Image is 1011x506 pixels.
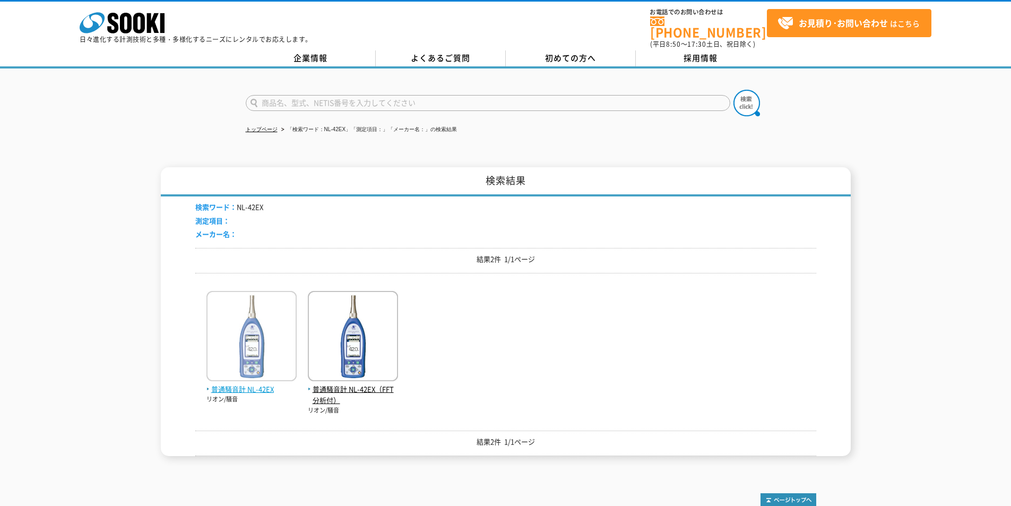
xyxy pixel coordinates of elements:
img: NL-42EX [206,291,297,384]
p: 結果2件 1/1ページ [195,436,816,448]
li: NL-42EX [195,202,263,213]
a: 採用情報 [636,50,766,66]
span: 検索ワード： [195,202,237,212]
a: お見積り･お問い合わせはこちら [767,9,931,37]
a: 初めての方へ [506,50,636,66]
a: 普通騒音計 NL-42EX [206,373,297,395]
a: よくあるご質問 [376,50,506,66]
img: btn_search.png [733,90,760,116]
input: 商品名、型式、NETIS番号を入力してください [246,95,730,111]
span: メーカー名： [195,229,237,239]
p: 結果2件 1/1ページ [195,254,816,265]
a: [PHONE_NUMBER] [650,16,767,38]
img: NL-42EX（FFT分析付） [308,291,398,384]
span: 普通騒音計 NL-42EX（FFT分析付） [308,384,398,406]
h1: 検索結果 [161,167,851,196]
span: 初めての方へ [545,52,596,64]
span: 普通騒音計 NL-42EX [206,384,297,395]
span: お電話でのお問い合わせは [650,9,767,15]
span: はこちら [777,15,920,31]
span: 8:50 [666,39,681,49]
strong: お見積り･お問い合わせ [799,16,888,29]
p: リオン/騒音 [206,395,297,404]
span: (平日 ～ 土日、祝日除く) [650,39,755,49]
li: 「検索ワード：NL-42EX」「測定項目：」「メーカー名：」の検索結果 [279,124,457,135]
a: 普通騒音計 NL-42EX（FFT分析付） [308,373,398,406]
p: リオン/騒音 [308,406,398,415]
span: 17:30 [687,39,706,49]
a: 企業情報 [246,50,376,66]
a: トップページ [246,126,278,132]
span: 測定項目： [195,216,230,226]
p: 日々進化する計測技術と多種・多様化するニーズにレンタルでお応えします。 [80,36,312,42]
